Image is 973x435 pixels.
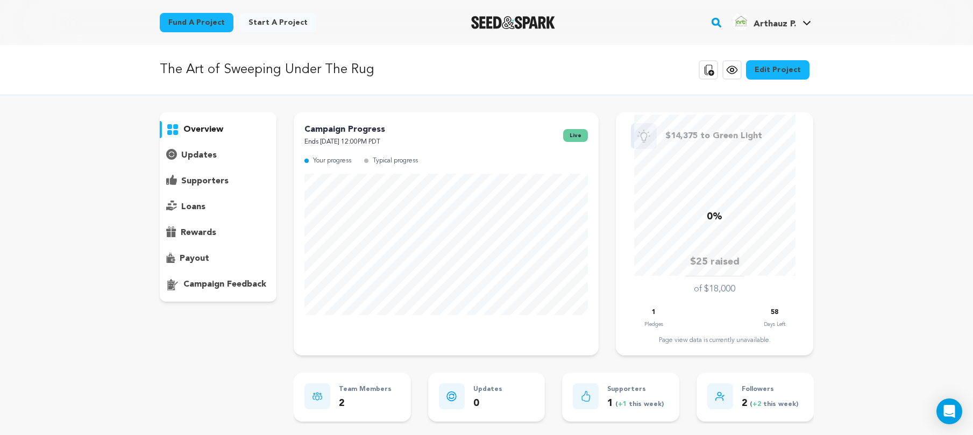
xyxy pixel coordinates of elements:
[181,175,229,188] p: supporters
[732,13,749,31] img: Square%20Logo.jpg
[160,250,277,267] button: payout
[936,398,962,424] div: Open Intercom Messenger
[160,224,277,241] button: rewards
[707,209,722,225] p: 0%
[160,60,374,80] p: The Art of Sweeping Under The Rug
[652,306,656,319] p: 1
[694,283,735,296] p: of $18,000
[746,60,809,80] a: Edit Project
[183,123,223,136] p: overview
[240,13,316,32] a: Start a project
[373,155,418,167] p: Typical progress
[304,136,385,148] p: Ends [DATE] 12:00PM PDT
[471,16,556,29] a: Seed&Spark Homepage
[627,336,802,345] div: Page view data is currently unavailable.
[339,396,392,411] p: 2
[764,319,785,330] p: Days Left
[742,396,798,411] p: 2
[160,276,277,293] button: campaign feedback
[313,155,351,167] p: Your progress
[618,401,629,408] span: +1
[160,173,277,190] button: supporters
[183,278,266,291] p: campaign feedback
[730,11,813,34] span: Arthauz P.'s Profile
[644,319,663,330] p: Pledges
[339,383,392,396] p: Team Members
[771,306,778,319] p: 58
[160,147,277,164] button: updates
[607,396,664,411] p: 1
[304,123,385,136] p: Campaign Progress
[473,396,502,411] p: 0
[181,201,205,213] p: loans
[730,11,813,31] a: Arthauz P.'s Profile
[181,226,216,239] p: rewards
[180,252,209,265] p: payout
[160,13,233,32] a: Fund a project
[754,20,796,28] span: Arthauz P.
[563,129,588,142] span: live
[181,149,217,162] p: updates
[160,121,277,138] button: overview
[732,13,796,31] div: Arthauz P.'s Profile
[607,383,664,396] p: Supporters
[742,383,798,396] p: Followers
[748,401,798,408] span: ( this week)
[613,401,664,408] span: ( this week)
[752,401,763,408] span: +2
[160,198,277,216] button: loans
[471,16,556,29] img: Seed&Spark Logo Dark Mode
[473,383,502,396] p: Updates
